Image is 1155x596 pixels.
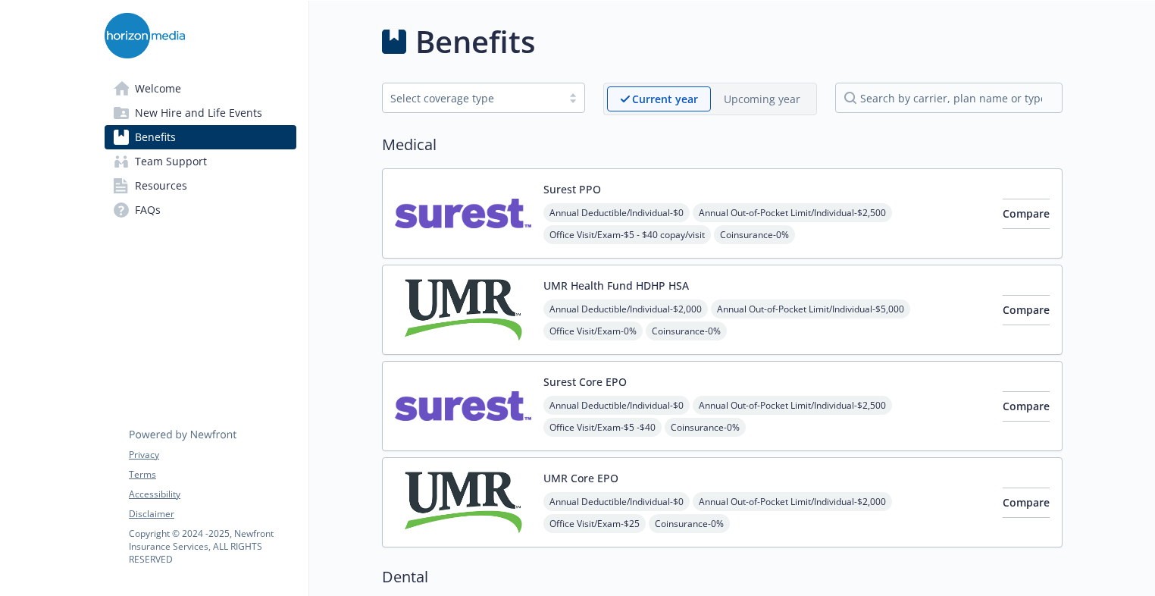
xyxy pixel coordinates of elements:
span: Annual Out-of-Pocket Limit/Individual - $2,500 [693,203,892,222]
button: Surest Core EPO [543,374,627,390]
img: UMR carrier logo [395,278,531,342]
button: UMR Health Fund HDHP HSA [543,278,689,293]
button: Compare [1003,199,1050,229]
span: Compare [1003,206,1050,221]
input: search by carrier, plan name or type [835,83,1063,113]
a: FAQs [105,198,296,222]
a: Resources [105,174,296,198]
a: Terms [129,468,296,482]
h1: Benefits [415,19,535,64]
button: UMR Core EPO [543,470,618,486]
span: Office Visit/Exam - $25 [543,514,646,533]
a: Accessibility [129,488,296,501]
span: Office Visit/Exam - $5 - $40 copay/visit [543,225,711,244]
span: Annual Deductible/Individual - $0 [543,203,690,222]
span: Annual Out-of-Pocket Limit/Individual - $2,000 [693,492,892,511]
span: Office Visit/Exam - $5 -$40 [543,418,662,437]
span: Annual Out-of-Pocket Limit/Individual - $2,500 [693,396,892,415]
img: Surest carrier logo [395,374,531,438]
span: Compare [1003,303,1050,317]
span: Annual Deductible/Individual - $2,000 [543,300,708,318]
span: Annual Out-of-Pocket Limit/Individual - $5,000 [711,300,910,318]
div: Select coverage type [390,90,554,106]
button: Surest PPO [543,181,601,197]
h2: Dental [382,566,1063,588]
p: Copyright © 2024 - 2025 , Newfront Insurance Services, ALL RIGHTS RESERVED [129,527,296,566]
span: Compare [1003,399,1050,413]
a: Privacy [129,448,296,462]
span: Benefits [135,125,176,149]
a: Disclaimer [129,507,296,521]
span: Annual Deductible/Individual - $0 [543,492,690,511]
button: Compare [1003,295,1050,325]
span: Team Support [135,149,207,174]
img: Surest carrier logo [395,181,531,246]
span: Resources [135,174,187,198]
span: FAQs [135,198,161,222]
span: Coinsurance - 0% [714,225,795,244]
h2: Medical [382,133,1063,156]
span: Welcome [135,77,181,101]
img: UMR carrier logo [395,470,531,535]
span: Coinsurance - 0% [649,514,730,533]
a: Benefits [105,125,296,149]
span: Office Visit/Exam - 0% [543,322,643,340]
a: New Hire and Life Events [105,101,296,125]
a: Team Support [105,149,296,174]
button: Compare [1003,488,1050,518]
span: New Hire and Life Events [135,101,262,125]
p: Current year [632,91,698,107]
span: Compare [1003,495,1050,510]
p: Upcoming year [724,91,800,107]
a: Welcome [105,77,296,101]
span: Coinsurance - 0% [646,322,727,340]
button: Compare [1003,391,1050,422]
span: Annual Deductible/Individual - $0 [543,396,690,415]
span: Coinsurance - 0% [665,418,746,437]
